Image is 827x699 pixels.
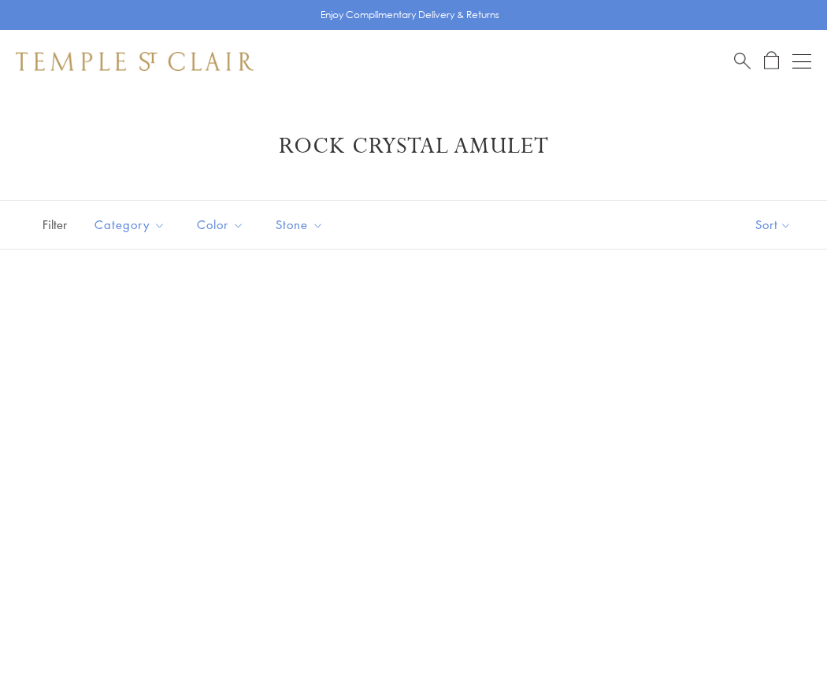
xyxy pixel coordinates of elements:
[185,207,256,242] button: Color
[16,52,254,71] img: Temple St. Clair
[264,207,336,242] button: Stone
[792,52,811,71] button: Open navigation
[321,7,499,23] p: Enjoy Complimentary Delivery & Returns
[764,51,779,71] a: Open Shopping Bag
[734,51,751,71] a: Search
[720,201,827,249] button: Show sort by
[39,132,788,161] h1: Rock Crystal Amulet
[83,207,177,242] button: Category
[87,215,177,235] span: Category
[189,215,256,235] span: Color
[268,215,336,235] span: Stone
